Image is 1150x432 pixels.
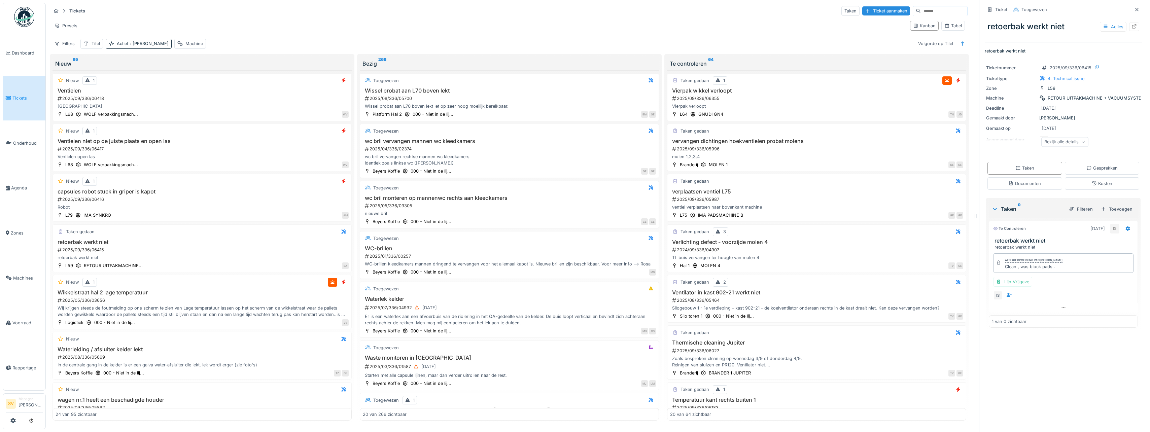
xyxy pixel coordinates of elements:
[373,235,399,242] div: Toegewezen
[363,245,656,252] h3: WC-brillen
[649,328,656,334] div: CS
[948,111,955,118] div: TN
[649,111,656,118] div: GE
[993,291,1003,300] div: IS
[373,328,400,334] div: Beyers Koffie
[1048,85,1055,92] div: L59
[364,362,656,371] div: 2025/03/336/01587
[1066,205,1095,214] div: Filteren
[56,346,349,353] h3: Waterleiding / afsluiter kelder lekt
[373,397,399,403] div: Toegewezen
[1091,180,1112,187] div: Kosten
[1015,165,1034,171] div: Taken
[363,261,656,267] div: WC-brillen kleedkamers mannen dringend te vervangen voor het allemaal kapot is. Nieuwe brillen zi...
[51,21,80,31] div: Presets
[948,370,955,376] div: TV
[680,212,687,218] div: L75
[993,277,1032,287] div: Lijn Vrijgave
[373,345,399,351] div: Toegewezen
[334,370,341,376] div: TZ
[373,269,400,275] div: Beyers Koffie
[373,380,400,387] div: Beyers Koffie
[56,289,349,296] h3: Wikkelstraat hal 2 lage temperatuur
[56,188,349,195] h3: capsules robot stuck in griper is kapot
[641,168,648,175] div: GE
[373,185,399,191] div: Toegewezen
[65,161,73,168] div: L68
[57,196,349,203] div: 2025/09/336/06416
[3,300,45,346] a: Voorraad
[364,253,656,259] div: 2025/01/336/00257
[1048,75,1084,82] div: 4. Technical issue
[93,279,95,285] div: 1
[944,23,962,29] div: Tabel
[670,239,963,245] h3: Verlichting defect - voorzijde molen 4
[670,153,963,160] div: molen 1,2,3,4
[1090,225,1105,232] div: [DATE]
[422,304,437,311] div: [DATE]
[948,262,955,269] div: TV
[1042,125,1056,132] div: [DATE]
[117,40,169,47] div: Actief
[56,305,349,318] div: Wij krijgen steeds de foutmelding op ons scherm te zien van Lage temperatuur lassen op het scherm...
[13,275,43,281] span: Machines
[985,48,1142,54] p: retoerbak werkt niet
[948,161,955,168] div: GE
[698,111,723,117] div: GNUDI GN4
[670,397,963,403] h3: Temperatuur kant rechts buiten 1
[995,238,1135,244] h3: retoerbak werkt niet
[3,76,45,121] a: Tickets
[56,87,349,94] h3: Ventielen
[3,120,45,166] a: Onderhoud
[995,244,1135,250] div: retoerbak werkt niet
[1048,95,1148,101] div: RETOUR UITPAKMACHINE + VACUUMSYSTEEM
[56,138,349,144] h3: Ventielen niet op de juiste plaats en open las
[680,262,690,269] div: Hal 1
[986,95,1037,101] div: Machine
[56,239,349,245] h3: retoerbak werkt niet
[1005,263,1062,270] div: Clean , was block pads .
[709,370,751,376] div: BRANDER 1 JUPITER
[670,188,963,195] h3: verplaatsen ventiel L75
[641,218,648,225] div: GE
[993,226,1026,231] div: Te controleren
[986,115,1037,121] div: Gemaakt door
[1018,205,1021,213] sup: 0
[12,320,43,326] span: Voorraad
[411,168,451,174] div: 000 - Niet in de lij...
[57,146,349,152] div: 2025/09/336/06417
[986,75,1037,82] div: Tickettype
[641,380,648,387] div: MJ
[915,39,956,48] div: Volgorde op Titel
[1100,22,1126,32] div: Acties
[66,77,79,84] div: Nieuw
[57,404,349,411] div: 2025/09/336/05892
[363,355,656,361] h3: Waste monitoren in [GEOGRAPHIC_DATA]
[1098,205,1135,214] div: Toevoegen
[723,77,725,84] div: 1
[93,178,95,184] div: 1
[1110,224,1119,233] div: IS
[681,329,709,336] div: Taken gedaan
[992,318,1026,325] div: 1 van 0 zichtbaar
[13,140,43,146] span: Onderhoud
[56,204,349,210] div: Robot
[986,65,1037,71] div: Ticketnummer
[56,254,349,261] div: retoerbak werkt niet
[671,146,963,152] div: 2025/09/336/05996
[51,39,78,48] div: Filters
[948,313,955,320] div: TV
[723,386,725,393] div: 1
[986,125,1037,132] div: Gemaakt op
[363,296,656,302] h3: Waterlek kelder
[66,228,95,235] div: Taken gedaan
[363,103,656,109] div: Wissel probat aan L70 boven lekt let op zeer hoog moeilijk bereikbaar.
[1021,6,1047,13] div: Toegewezen
[956,262,963,269] div: GE
[363,195,656,201] h3: wc bril monteren op mannenwc rechts aan kleedkamers
[713,313,754,319] div: 000 - Niet in de lij...
[913,23,936,29] div: Kanban
[66,336,79,342] div: Nieuw
[56,153,349,160] div: Ventielen open las
[413,111,453,117] div: 000 - Niet in de lij...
